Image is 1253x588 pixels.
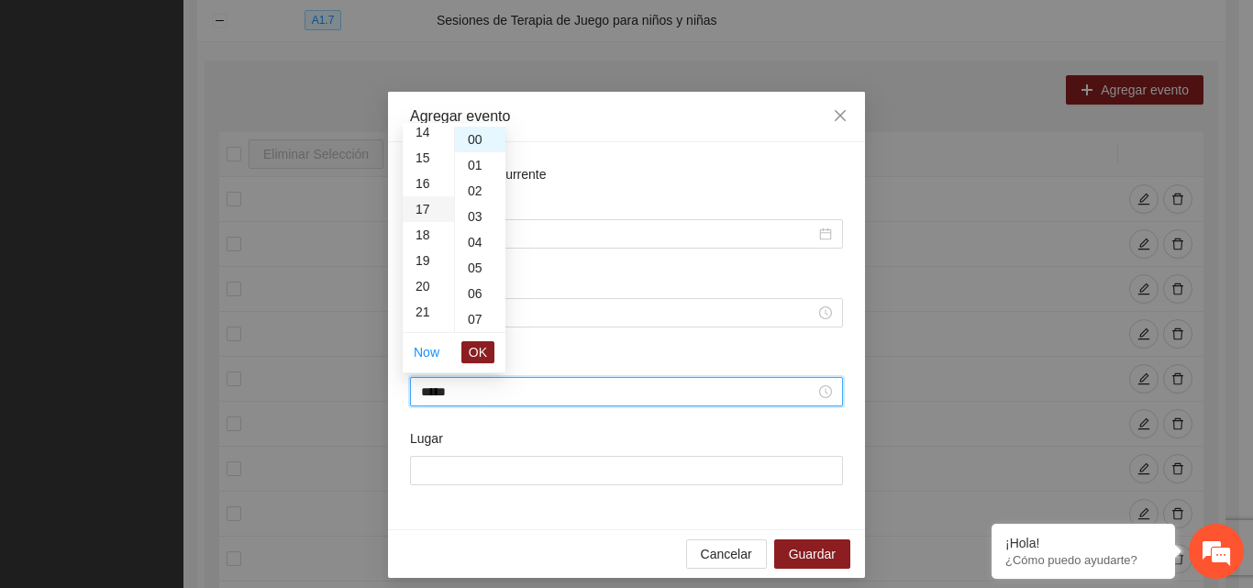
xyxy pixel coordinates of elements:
[833,108,848,123] span: close
[686,539,767,569] button: Cancelar
[301,9,345,53] div: Minimizar ventana de chat en vivo
[701,544,752,564] span: Cancelar
[9,393,349,457] textarea: Escriba su mensaje y pulse “Intro”
[455,178,505,204] div: 02
[403,119,454,145] div: 14
[469,342,487,362] span: OK
[455,127,505,152] div: 00
[774,539,850,569] button: Guardar
[421,303,815,323] input: Hora de inicio
[461,341,494,363] button: OK
[403,273,454,299] div: 20
[421,224,815,244] input: Fecha
[789,544,836,564] span: Guardar
[1005,553,1161,567] p: ¿Cómo puedo ayudarte?
[815,92,865,141] button: Close
[455,281,505,306] div: 06
[403,196,454,222] div: 17
[403,222,454,248] div: 18
[410,428,443,449] label: Lugar
[455,152,505,178] div: 01
[421,382,815,402] input: Hora de fin
[403,248,454,273] div: 19
[1005,536,1161,550] div: ¡Hola!
[455,306,505,332] div: 07
[95,94,308,117] div: Chatee con nosotros ahora
[414,345,439,360] a: Now
[106,191,253,376] span: Estamos en línea.
[403,325,454,350] div: 22
[403,145,454,171] div: 15
[455,229,505,255] div: 04
[410,106,843,127] div: Agregar evento
[455,204,505,229] div: 03
[455,255,505,281] div: 05
[410,456,843,485] input: Lugar
[403,299,454,325] div: 21
[403,171,454,196] div: 16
